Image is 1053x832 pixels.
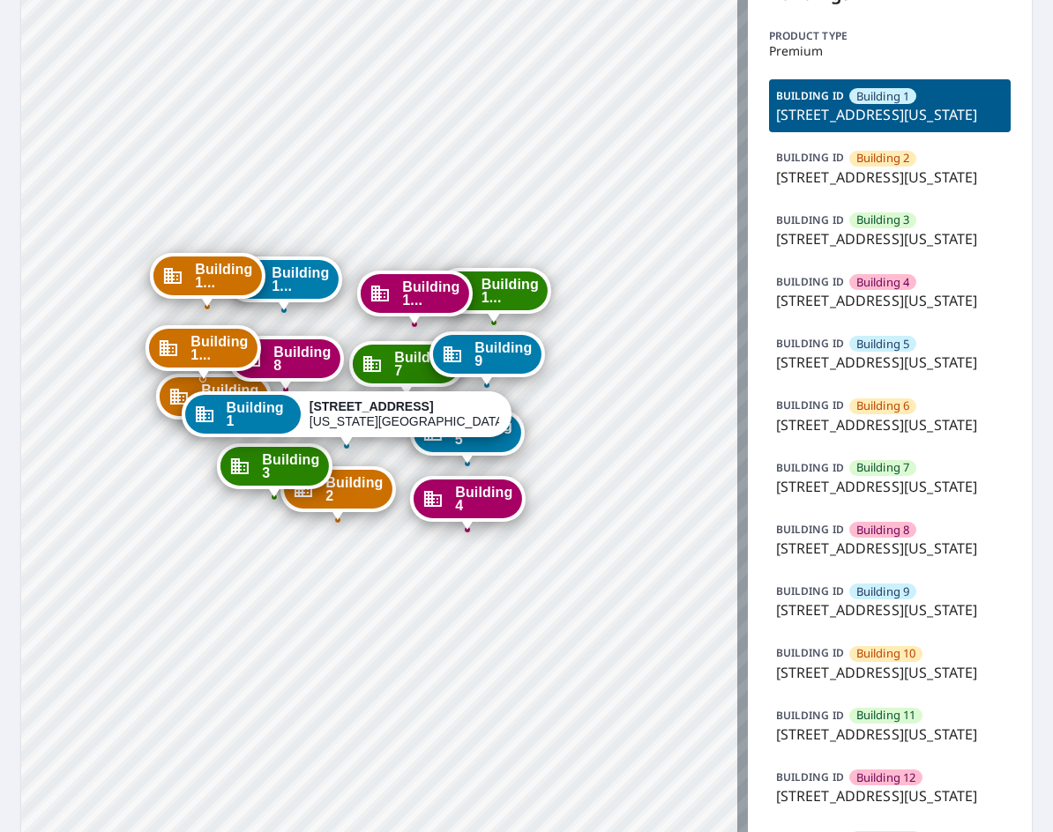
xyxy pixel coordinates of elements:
span: Building 3 [262,453,319,479]
div: Dropped pin, building Building 14, Commercial property, 1315 e 89th st Kansas City, MO 64131 [150,253,265,308]
p: [STREET_ADDRESS][US_STATE] [776,352,1004,373]
span: Building 6 [201,383,258,410]
div: [US_STATE][GEOGRAPHIC_DATA] [310,399,499,429]
div: Dropped pin, building Building 13, Commercial property, 1315 e 89th st Kansas City, MO 64131 [227,256,341,311]
p: [STREET_ADDRESS][US_STATE] [776,290,1004,311]
span: Building 1... [272,266,329,293]
div: Dropped pin, building Building 11, Commercial property, 1315 e 89th st Kansas City, MO 64131 [437,268,551,323]
p: BUILDING ID [776,150,844,165]
span: Building 6 [856,397,910,414]
span: Building 7 [394,351,452,377]
p: BUILDING ID [776,645,844,660]
p: Product type [769,28,1012,44]
span: Building 4 [455,486,512,512]
p: BUILDING ID [776,336,844,351]
p: BUILDING ID [776,274,844,289]
div: Dropped pin, building Building 8, Commercial property, 1315 e 89th st Kansas City, MO 64131 [228,336,343,390]
span: Building 2 [856,150,910,167]
span: Building 3 [856,212,910,228]
span: Building 1... [190,335,248,361]
span: Building 1 [856,88,910,105]
span: Building 1 [227,401,292,427]
div: Dropped pin, building Building 4, Commercial property, 1315 e 89th st Kansas City, MO 64131 [410,476,525,531]
p: [STREET_ADDRESS][US_STATE] [776,228,1004,249]
span: Building 9 [856,583,910,600]
span: Building 5 [856,336,910,353]
p: [STREET_ADDRESS][US_STATE] [776,662,1004,683]
p: [STREET_ADDRESS][US_STATE] [776,104,1004,125]
p: BUILDING ID [776,397,844,412]
div: Dropped pin, building Building 1, Commercial property, 1315 e 89th st Kansas City, MO 64131 [182,391,512,446]
span: Building 11 [856,707,916,724]
span: Building 10 [856,645,916,662]
p: BUILDING ID [776,583,844,598]
span: Building 9 [474,341,532,368]
p: [STREET_ADDRESS][US_STATE] [776,167,1004,188]
p: BUILDING ID [776,708,844,723]
p: Premium [769,44,1012,58]
p: [STREET_ADDRESS][US_STATE] [776,599,1004,620]
p: BUILDING ID [776,88,844,103]
p: BUILDING ID [776,460,844,475]
strong: [STREET_ADDRESS] [310,399,434,413]
p: [STREET_ADDRESS][US_STATE] [776,538,1004,559]
p: [STREET_ADDRESS][US_STATE] [776,724,1004,745]
div: Dropped pin, building Building 3, Commercial property, 1315 e 89th st Kansas City, MO 64131 [217,443,332,498]
div: Dropped pin, building Building 9, Commercial property, 1315 e 89th st Kansas City, MO 64131 [429,331,544,386]
div: Dropped pin, building Building 2, Commercial property, 1315 e 89th st Kansas City, MO 64131 [280,466,395,521]
p: BUILDING ID [776,522,844,537]
span: Building 1... [482,278,539,304]
p: BUILDING ID [776,769,844,784]
p: [STREET_ADDRESS][US_STATE] [776,476,1004,497]
p: [STREET_ADDRESS][US_STATE] [776,414,1004,435]
span: Building 8 [856,522,910,539]
span: Building 8 [273,345,331,372]
span: Building 12 [856,769,916,786]
div: Dropped pin, building Building 6, Commercial property, 1315 e 89th st Kansas City, MO 64131 [156,374,271,428]
p: [STREET_ADDRESS][US_STATE] [776,785,1004,806]
span: Building 4 [856,274,910,291]
p: BUILDING ID [776,212,844,227]
div: Dropped pin, building Building 12, Commercial property, 1315 e 89th st Kansas City, MO 64131 [357,271,472,325]
span: Building 7 [856,459,910,476]
span: Building 2 [325,476,383,502]
span: Building 1... [195,263,252,289]
div: Dropped pin, building Building 7, Commercial property, 1315 e 89th st Kansas City, MO 64131 [349,341,464,396]
span: Building 1... [402,280,459,307]
div: Dropped pin, building Building 10, Commercial property, 1315 e 89th st Kansas City, MO 64131 [146,325,260,380]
